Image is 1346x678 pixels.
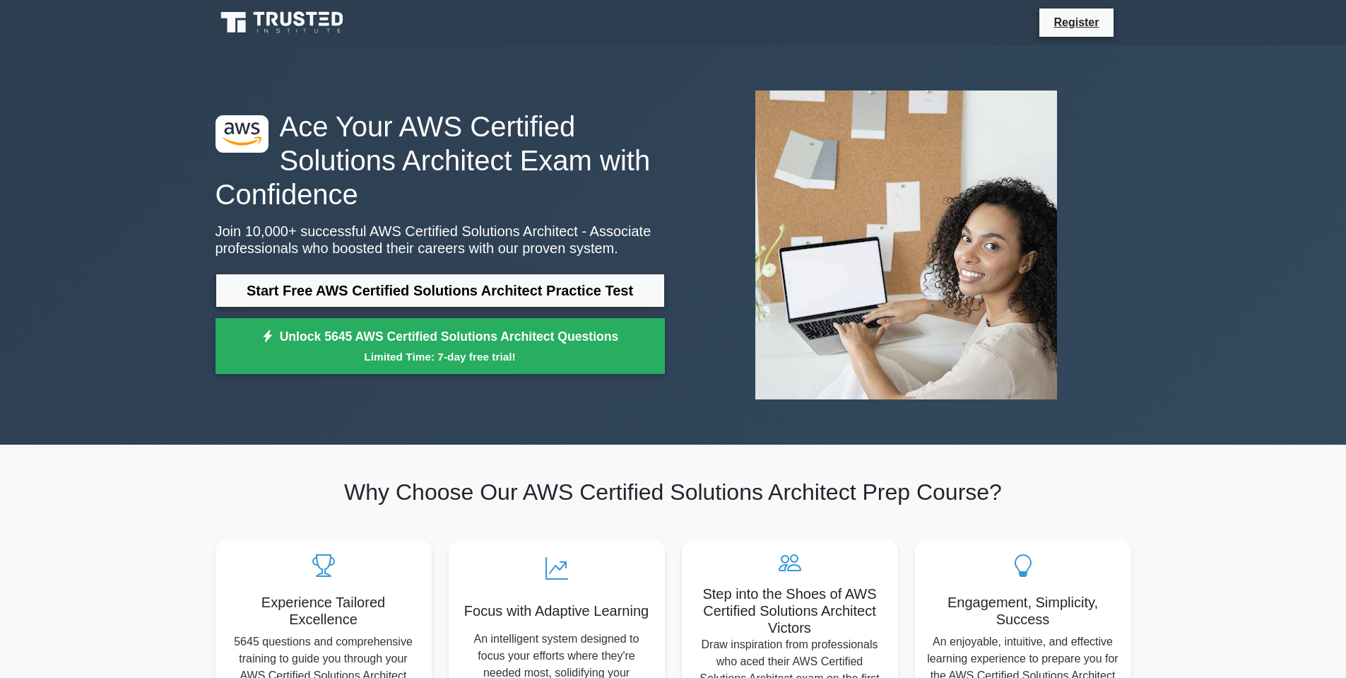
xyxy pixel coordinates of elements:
[227,594,420,628] h5: Experience Tailored Excellence
[216,318,665,375] a: Unlock 5645 AWS Certified Solutions Architect QuestionsLimited Time: 7-day free trial!
[693,585,887,636] h5: Step into the Shoes of AWS Certified Solutions Architect Victors
[1045,13,1107,31] a: Register
[216,110,665,211] h1: Ace Your AWS Certified Solutions Architect Exam with Confidence
[216,479,1131,505] h2: Why Choose Our AWS Certified Solutions Architect Prep Course?
[216,223,665,257] p: Join 10,000+ successful AWS Certified Solutions Architect - Associate professionals who boosted t...
[233,349,647,365] small: Limited Time: 7-day free trial!
[460,602,654,619] h5: Focus with Adaptive Learning
[216,274,665,308] a: Start Free AWS Certified Solutions Architect Practice Test
[926,594,1120,628] h5: Engagement, Simplicity, Success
